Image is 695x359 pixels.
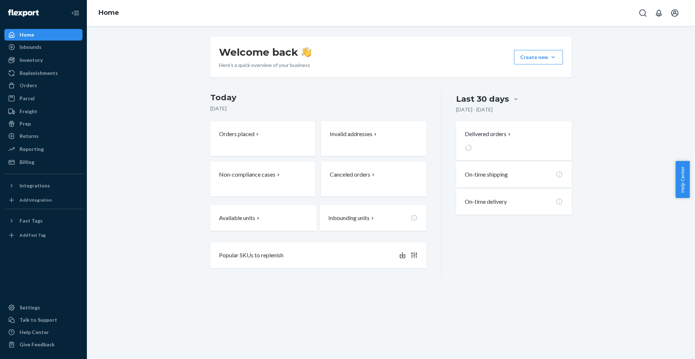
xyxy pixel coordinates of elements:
[20,69,58,77] div: Replenishments
[4,106,83,117] a: Freight
[4,229,83,241] a: Add Fast Tag
[219,214,255,222] p: Available units
[465,130,512,138] button: Delivered orders
[667,6,682,20] button: Open account menu
[219,251,283,259] p: Popular SKUs to replenish
[4,118,83,130] a: Prep
[4,326,83,338] a: Help Center
[456,106,493,113] p: [DATE] - [DATE]
[98,9,119,17] a: Home
[4,156,83,168] a: Billing
[675,161,690,198] button: Help Center
[301,47,311,57] img: hand-wave emoji
[20,56,43,64] div: Inventory
[4,180,83,191] button: Integrations
[320,205,426,231] button: Inbounding units
[4,54,83,66] a: Inventory
[4,41,83,53] a: Inbounds
[8,9,39,17] img: Flexport logo
[20,232,46,238] div: Add Fast Tag
[652,6,666,20] button: Open notifications
[20,329,49,336] div: Help Center
[210,105,426,112] p: [DATE]
[210,121,315,156] button: Orders placed
[636,6,650,20] button: Open Search Box
[514,50,563,64] button: Create new
[20,120,31,127] div: Prep
[20,82,37,89] div: Orders
[20,132,39,140] div: Returns
[4,67,83,79] a: Replenishments
[20,304,40,311] div: Settings
[20,182,50,189] div: Integrations
[4,194,83,206] a: Add Integration
[93,3,125,24] ol: breadcrumbs
[20,197,52,203] div: Add Integration
[210,92,426,104] h3: Today
[321,121,426,156] button: Invalid addresses
[20,145,44,153] div: Reporting
[4,80,83,91] a: Orders
[20,108,37,115] div: Freight
[328,214,370,222] p: Inbounding units
[4,130,83,142] a: Returns
[456,93,509,105] div: Last 30 days
[210,162,315,197] button: Non-compliance cases
[219,46,311,59] h1: Welcome back
[20,95,35,102] div: Parcel
[330,170,370,179] p: Canceled orders
[210,205,317,231] button: Available units
[20,43,42,51] div: Inbounds
[20,316,57,324] div: Talk to Support
[4,29,83,41] a: Home
[465,170,508,179] p: On-time shipping
[4,339,83,350] button: Give Feedback
[68,6,83,20] button: Close Navigation
[330,130,372,138] p: Invalid addresses
[219,170,275,179] p: Non-compliance cases
[20,217,43,224] div: Fast Tags
[465,198,507,206] p: On-time delivery
[20,341,55,348] div: Give Feedback
[4,215,83,227] button: Fast Tags
[4,143,83,155] a: Reporting
[219,62,311,69] p: Here’s a quick overview of your business
[20,159,34,166] div: Billing
[321,162,426,197] button: Canceled orders
[219,130,254,138] p: Orders placed
[4,93,83,104] a: Parcel
[20,31,34,38] div: Home
[4,314,83,326] button: Talk to Support
[4,302,83,313] a: Settings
